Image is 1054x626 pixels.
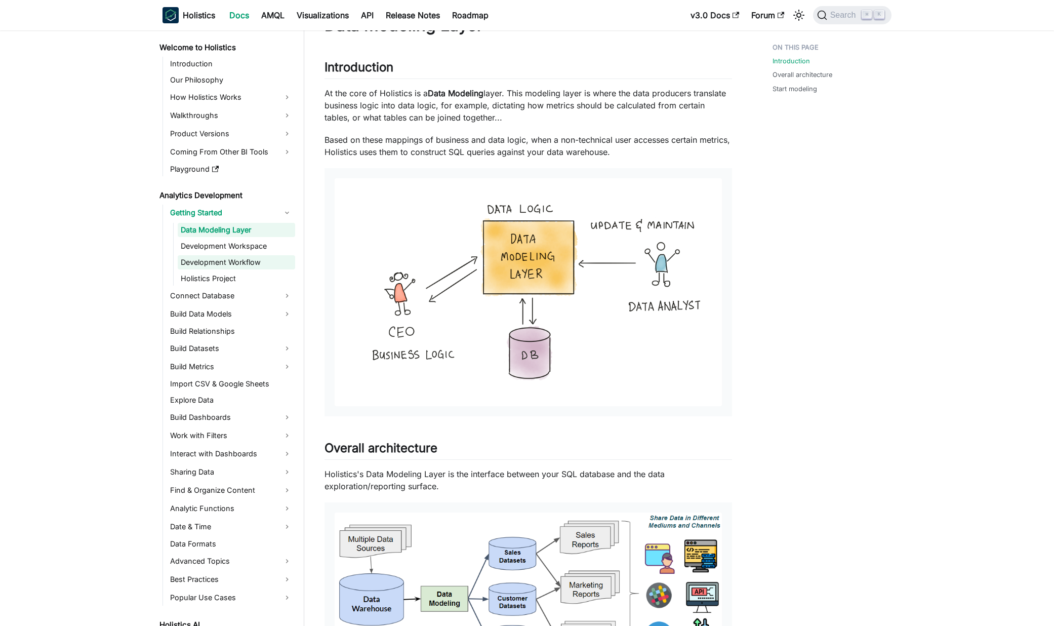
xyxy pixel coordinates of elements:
[152,30,304,626] nav: Docs sidebar
[773,56,810,66] a: Introduction
[167,162,295,176] a: Playground
[428,88,483,98] strong: Data Modeling
[167,553,295,569] a: Advanced Topics
[178,223,295,237] a: Data Modeling Layer
[167,306,295,322] a: Build Data Models
[167,409,295,425] a: Build Dashboards
[791,7,807,23] button: Switch between dark and light mode (currently light mode)
[178,255,295,269] a: Development Workflow
[167,324,295,338] a: Build Relationships
[745,7,790,23] a: Forum
[167,107,295,124] a: Walkthroughs
[773,84,817,94] a: Start modeling
[183,9,215,21] b: Holistics
[167,205,295,221] a: Getting Started
[684,7,745,23] a: v3.0 Docs
[862,10,872,19] kbd: ⌘
[446,7,495,23] a: Roadmap
[167,482,295,498] a: Find & Organize Content
[167,519,295,535] a: Date & Time
[167,464,295,480] a: Sharing Data
[167,500,295,517] a: Analytic Functions
[335,178,722,406] img: Data Modeling Layer
[167,89,295,105] a: How Holistics Works
[223,7,255,23] a: Docs
[156,41,295,55] a: Welcome to Holistics
[355,7,380,23] a: API
[167,144,295,160] a: Coming From Other BI Tools
[156,188,295,203] a: Analytics Development
[325,87,732,124] p: At the core of Holistics is a layer. This modeling layer is where the data producers translate bu...
[255,7,291,23] a: AMQL
[167,427,295,444] a: Work with Filters
[163,7,215,23] a: HolisticsHolistics
[380,7,446,23] a: Release Notes
[291,7,355,23] a: Visualizations
[325,134,732,158] p: Based on these mappings of business and data logic, when a non-technical user accesses certain me...
[874,10,884,19] kbd: K
[167,590,295,606] a: Popular Use Cases
[167,126,295,142] a: Product Versions
[178,271,295,286] a: Holistics Project
[167,393,295,407] a: Explore Data
[773,70,832,80] a: Overall architecture
[163,7,179,23] img: Holistics
[167,359,295,375] a: Build Metrics
[167,571,295,588] a: Best Practices
[325,60,732,79] h2: Introduction
[167,377,295,391] a: Import CSV & Google Sheets
[813,6,891,24] button: Search (Command+K)
[167,446,295,462] a: Interact with Dashboards
[325,468,732,492] p: Holistics's Data Modeling Layer is the interface between your SQL database and the data explorati...
[167,340,295,357] a: Build Datasets
[167,73,295,87] a: Our Philosophy
[178,239,295,253] a: Development Workspace
[827,11,862,20] span: Search
[167,57,295,71] a: Introduction
[167,537,295,551] a: Data Formats
[325,441,732,460] h2: Overall architecture
[167,288,295,304] a: Connect Database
